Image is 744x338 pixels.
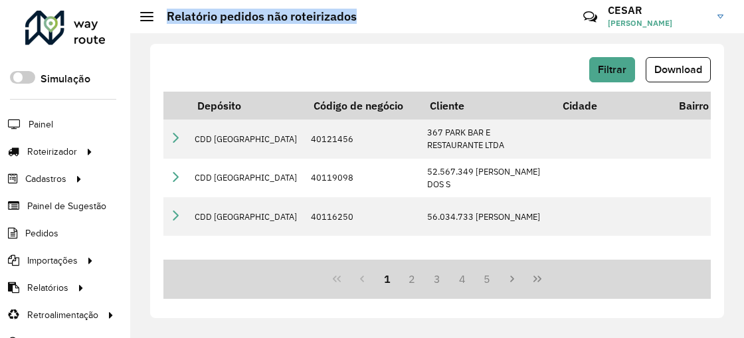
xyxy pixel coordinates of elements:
[375,266,400,292] button: 1
[420,92,553,120] th: Cliente
[424,266,450,292] button: 3
[304,120,420,158] td: 40121456
[608,17,707,29] span: [PERSON_NAME]
[27,199,106,213] span: Painel de Sugestão
[420,120,553,158] td: 367 PARK BAR E RESTAURANTE LTDA
[500,266,525,292] button: Next Page
[420,197,553,236] td: 56.034.733 [PERSON_NAME]
[608,4,707,17] h3: CESAR
[188,92,304,120] th: Depósito
[27,281,68,295] span: Relatórios
[25,226,58,240] span: Pedidos
[304,197,420,236] td: 40116250
[188,159,304,197] td: CDD [GEOGRAPHIC_DATA]
[576,3,604,31] a: Contato Rápido
[646,57,711,82] button: Download
[475,266,500,292] button: 5
[420,159,553,197] td: 52.567.349 [PERSON_NAME] DOS S
[27,145,77,159] span: Roteirizador
[27,308,98,322] span: Retroalimentação
[399,266,424,292] button: 2
[420,236,553,300] td: 57.456.534 [PERSON_NAME]
[188,197,304,236] td: CDD [GEOGRAPHIC_DATA]
[27,254,78,268] span: Importações
[553,92,670,120] th: Cidade
[153,9,357,24] h2: Relatório pedidos não roteirizados
[304,92,420,120] th: Código de negócio
[41,71,90,87] label: Simulação
[598,64,626,75] span: Filtrar
[525,266,550,292] button: Last Page
[450,266,475,292] button: 4
[589,57,635,82] button: Filtrar
[654,64,702,75] span: Download
[188,120,304,158] td: CDD [GEOGRAPHIC_DATA]
[29,118,53,131] span: Painel
[25,172,66,186] span: Cadastros
[304,236,420,300] td: 40116475
[304,159,420,197] td: 40119098
[188,236,304,300] td: CDD [GEOGRAPHIC_DATA]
